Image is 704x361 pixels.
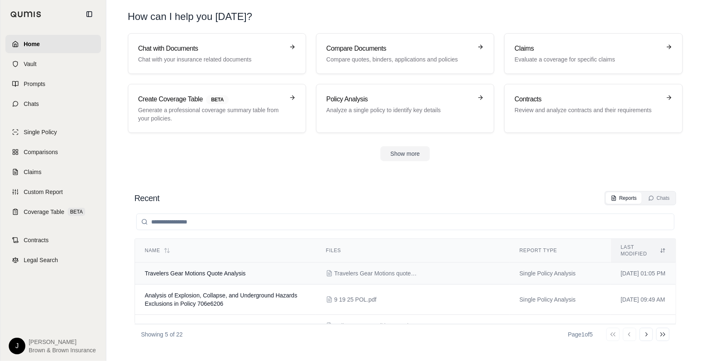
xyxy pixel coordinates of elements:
[5,183,101,201] a: Custom Report
[24,60,37,68] span: Vault
[515,44,660,54] h3: Claims
[138,55,284,64] p: Chat with your insurance related documents
[643,192,675,204] button: Chats
[5,251,101,269] a: Legal Search
[5,163,101,181] a: Claims
[24,80,45,88] span: Prompts
[5,203,101,221] a: Coverage TableBETA
[138,94,284,104] h3: Create Coverage Table
[504,84,682,133] a: ContractsReview and analyze contracts and their requirements
[380,146,430,161] button: Show more
[24,148,58,156] span: Comparisons
[510,285,611,315] td: Single Policy Analysis
[24,128,57,136] span: Single Policy
[29,346,96,354] span: Brown & Brown Insurance
[510,239,611,263] th: Report Type
[68,208,85,216] span: BETA
[611,315,676,347] td: [DATE] 08:41 AM
[515,106,660,114] p: Review and analyze contracts and their requirements
[515,94,660,104] h3: Contracts
[138,44,284,54] h3: Chat with Documents
[24,100,39,108] span: Chats
[145,292,297,307] span: Analysis of Explosion, Collapse, and Underground Hazards Exclusions in Policy 706e6206
[326,94,472,104] h3: Policy Analysis
[515,55,660,64] p: Evaluate a coverage for specific claims
[504,33,682,74] a: ClaimsEvaluate a coverage for specific claims
[611,263,676,285] td: [DATE] 01:05 PM
[5,35,101,53] a: Home
[145,247,306,254] div: Name
[24,236,49,244] span: Contracts
[5,75,101,93] a: Prompts
[206,95,228,104] span: BETA
[568,330,593,339] div: Page 1 of 5
[611,195,637,201] div: Reports
[10,11,42,17] img: Qumis Logo
[326,106,472,114] p: Analyze a single policy to identify key details
[5,55,101,73] a: Vault
[510,315,611,347] td: Policies Compare
[128,10,253,23] h1: How can I help you [DATE]?
[9,338,25,354] div: J
[5,143,101,161] a: Comparisons
[606,192,642,204] button: Reports
[326,55,472,64] p: Compare quotes, binders, applications and policies
[24,168,42,176] span: Claims
[611,285,676,315] td: [DATE] 09:49 AM
[326,44,472,54] h3: Compare Documents
[316,84,494,133] a: Policy AnalysisAnalyze a single policy to identify key details
[138,106,284,123] p: Generate a professional coverage summary table from your policies.
[24,188,63,196] span: Custom Report
[648,195,670,201] div: Chats
[334,295,377,304] span: 9 19 25 POL.pdf
[621,244,666,257] div: Last modified
[5,231,101,249] a: Contracts
[510,263,611,285] td: Single Policy Analysis
[29,338,96,346] span: [PERSON_NAME]
[24,208,64,216] span: Coverage Table
[316,33,494,74] a: Compare DocumentsCompare quotes, binders, applications and policies
[24,40,40,48] span: Home
[334,322,417,330] span: Bellawatt-Inc-Coalition-Specimen-Policy-160069.pdf
[135,192,159,204] h2: Recent
[24,256,58,264] span: Legal Search
[145,270,246,277] span: Travelers Gear Motions Quote Analysis
[128,84,306,133] a: Create Coverage TableBETAGenerate a professional coverage summary table from your policies.
[128,33,306,74] a: Chat with DocumentsChat with your insurance related documents
[83,7,96,21] button: Collapse sidebar
[316,239,510,263] th: Files
[141,330,183,339] p: Showing 5 of 22
[334,269,417,278] span: Travelers Gear Motions quote.pdf
[5,123,101,141] a: Single Policy
[5,95,101,113] a: Chats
